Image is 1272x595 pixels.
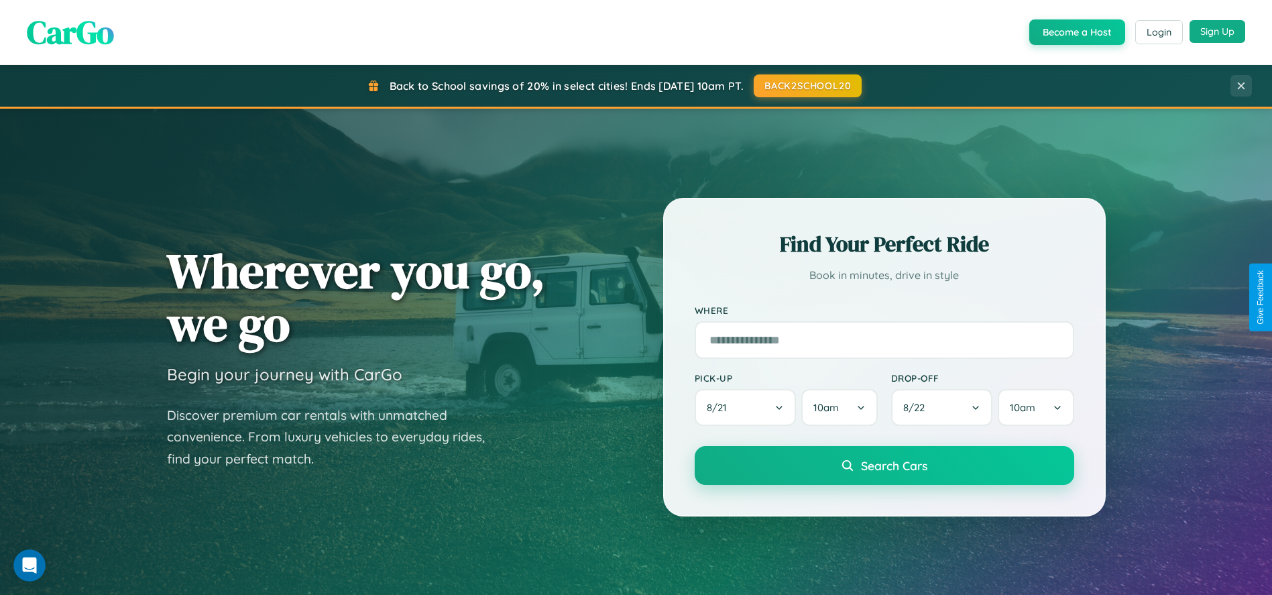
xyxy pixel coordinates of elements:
[891,389,993,426] button: 8/22
[707,401,734,414] span: 8 / 21
[390,79,744,93] span: Back to School savings of 20% in select cities! Ends [DATE] 10am PT.
[1135,20,1183,44] button: Login
[754,74,862,97] button: BACK2SCHOOL20
[1190,20,1245,43] button: Sign Up
[695,305,1074,316] label: Where
[891,372,1074,384] label: Drop-off
[903,401,931,414] span: 8 / 22
[801,389,877,426] button: 10am
[167,404,502,470] p: Discover premium car rentals with unmatched convenience. From luxury vehicles to everyday rides, ...
[1256,270,1265,325] div: Give Feedback
[167,244,545,350] h1: Wherever you go, we go
[861,458,927,473] span: Search Cars
[1010,401,1035,414] span: 10am
[998,389,1074,426] button: 10am
[167,364,402,384] h3: Begin your journey with CarGo
[695,229,1074,259] h2: Find Your Perfect Ride
[13,549,46,582] iframe: Intercom live chat
[695,372,878,384] label: Pick-up
[27,10,114,54] span: CarGo
[813,401,839,414] span: 10am
[695,266,1074,285] p: Book in minutes, drive in style
[695,389,797,426] button: 8/21
[1029,19,1125,45] button: Become a Host
[695,446,1074,485] button: Search Cars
